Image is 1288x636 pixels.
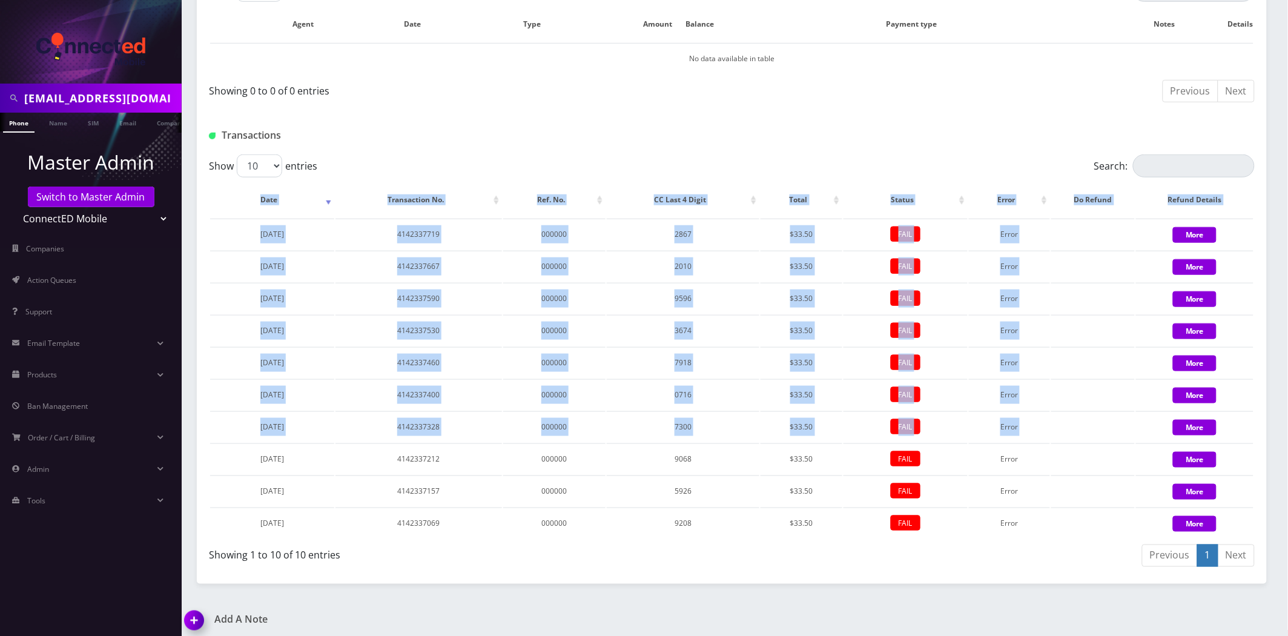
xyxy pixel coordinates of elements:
td: $33.50 [761,315,842,346]
td: 4142337530 [335,315,502,346]
td: 0716 [607,379,760,410]
a: Name [43,113,73,131]
a: Email [113,113,142,131]
th: Amount [636,7,678,42]
a: Previous [1163,80,1218,102]
td: $33.50 [761,411,842,442]
span: FAIL [891,483,920,499]
span: FAIL [891,259,920,274]
button: More [1173,484,1217,500]
a: Previous [1142,545,1198,567]
input: Search: [1133,154,1255,177]
th: Notes [1103,7,1227,42]
td: 000000 [503,475,606,506]
td: 7300 [607,411,760,442]
th: Type [429,7,636,42]
td: Error [969,315,1050,346]
td: Error [969,411,1050,442]
th: Ref. No.: activate to sort column ascending [503,182,606,217]
td: 9208 [607,508,760,538]
td: $33.50 [761,251,842,282]
th: Refund Details [1136,182,1253,217]
td: 4142337157 [335,475,502,506]
td: No data available in table [210,43,1253,74]
th: Total: activate to sort column ascending [761,182,842,217]
td: Error [969,219,1050,250]
span: FAIL [891,387,920,402]
th: Agent [210,7,397,42]
td: Error [969,283,1050,314]
span: FAIL [891,291,920,306]
span: Products [27,369,57,380]
span: [DATE] [260,486,284,496]
td: Error [969,443,1050,474]
td: 000000 [503,443,606,474]
span: Order / Cart / Billing [28,432,96,443]
th: Balance [679,7,721,42]
td: $33.50 [761,475,842,506]
div: Showing 0 to 0 of 0 entries [209,79,723,98]
td: $33.50 [761,219,842,250]
span: Companies [27,243,65,254]
button: More [1173,388,1217,403]
th: Status: activate to sort column ascending [844,182,968,217]
span: Action Queues [27,275,76,285]
td: 4142337719 [335,219,502,250]
td: Error [969,379,1050,410]
span: [DATE] [260,229,284,239]
td: 000000 [503,411,606,442]
div: Showing 1 to 10 of 10 entries [209,543,723,563]
a: SIM [82,113,105,131]
select: Showentries [237,154,282,177]
span: [DATE] [260,518,284,528]
th: Transaction No.: activate to sort column ascending [335,182,502,217]
h1: Add A Note [185,614,723,626]
td: 4142337460 [335,347,502,378]
td: 000000 [503,508,606,538]
td: 4142337328 [335,411,502,442]
td: 9596 [607,283,760,314]
td: 9068 [607,443,760,474]
span: Admin [27,464,49,474]
button: More [1173,291,1217,307]
td: 4142337590 [335,283,502,314]
td: 000000 [503,251,606,282]
th: Payment type [722,7,1101,42]
span: FAIL [891,451,920,466]
td: 4142337212 [335,443,502,474]
td: Error [969,508,1050,538]
img: Transactions [209,133,216,139]
h1: Transactions [209,130,546,141]
td: Error [969,475,1050,506]
td: $33.50 [761,443,842,474]
td: Error [969,251,1050,282]
th: Error: activate to sort column ascending [969,182,1050,217]
td: 3674 [607,315,760,346]
td: 000000 [503,379,606,410]
span: [DATE] [260,261,284,271]
button: More [1173,452,1217,468]
td: 4142337069 [335,508,502,538]
span: FAIL [891,227,920,242]
th: CC Last 4 Digit: activate to sort column ascending [607,182,760,217]
th: Do Refund [1051,182,1135,217]
td: 4142337400 [335,379,502,410]
label: Show entries [209,154,317,177]
td: 000000 [503,347,606,378]
span: [DATE] [260,293,284,303]
span: FAIL [891,515,920,531]
input: Search in Company [24,87,179,110]
span: [DATE] [260,422,284,432]
img: ConnectED Mobile [36,33,145,65]
span: Tools [27,495,45,506]
span: Support [25,306,52,317]
td: 000000 [503,315,606,346]
button: More [1173,227,1217,243]
span: Email Template [27,338,80,348]
label: Search: [1094,154,1255,177]
span: FAIL [891,323,920,338]
a: Switch to Master Admin [28,187,154,207]
button: More [1173,259,1217,275]
span: Ban Management [27,401,88,411]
